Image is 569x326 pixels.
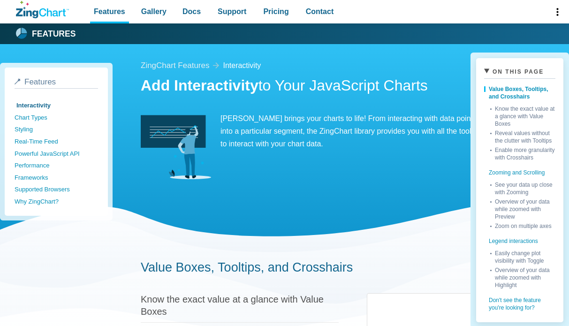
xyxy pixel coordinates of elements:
a: ZingChart Features [141,59,209,73]
a: Powerful JavaScript API [15,148,98,160]
strong: Features [32,30,76,38]
a: See your data up close with Zooming [490,179,555,196]
a: Styling [15,123,98,136]
a: Features [16,27,76,41]
a: Real-Time Feed [15,136,98,148]
span: Contact [306,5,334,18]
a: Supported Browsers [15,183,98,196]
summary: On This Page [484,66,555,79]
a: Overview of your data while zoomed with Highlight [490,265,555,289]
a: Know the exact value at a glance with Value Boxes [490,103,555,128]
a: Don't see the feature you're looking for? [484,289,555,314]
a: Know the exact value at a glance with Value Boxes [141,294,324,317]
p: [PERSON_NAME] brings your charts to life! From interacting with data points to zooming into a par... [141,112,516,151]
a: Reveal values without the clutter with Tooltips [490,128,555,144]
a: interactivity [223,59,261,72]
span: Support [218,5,246,18]
a: Zoom on multiple axes [490,220,555,230]
a: Easily change plot visibility with Toggle [490,248,555,265]
img: Interactivity Image [141,112,211,182]
span: Docs [182,5,201,18]
a: Zooming and Scrolling [484,161,555,179]
span: Features [94,5,125,18]
a: Features [15,77,98,89]
a: Legend interactions [484,230,555,248]
a: Value Boxes, Tooltips, and Crosshairs [484,83,555,103]
a: Overview of your data while zoomed with Preview [490,196,555,220]
a: Performance [15,159,98,172]
a: ZingChart Logo. Click to return to the homepage [16,1,69,18]
a: Chart Types [15,112,98,124]
a: Frameworks [15,172,98,184]
a: Interactivity [15,99,98,112]
a: Why ZingChart? [15,196,98,208]
strong: Add Interactivity [141,77,258,94]
a: Value Boxes, Tooltips, and Crosshairs [141,260,353,274]
span: Pricing [263,5,288,18]
span: Gallery [141,5,167,18]
a: Enable more granularity with Crosshairs [490,144,555,161]
h1: to Your JavaScript Charts [141,76,564,97]
span: Features [24,77,56,86]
